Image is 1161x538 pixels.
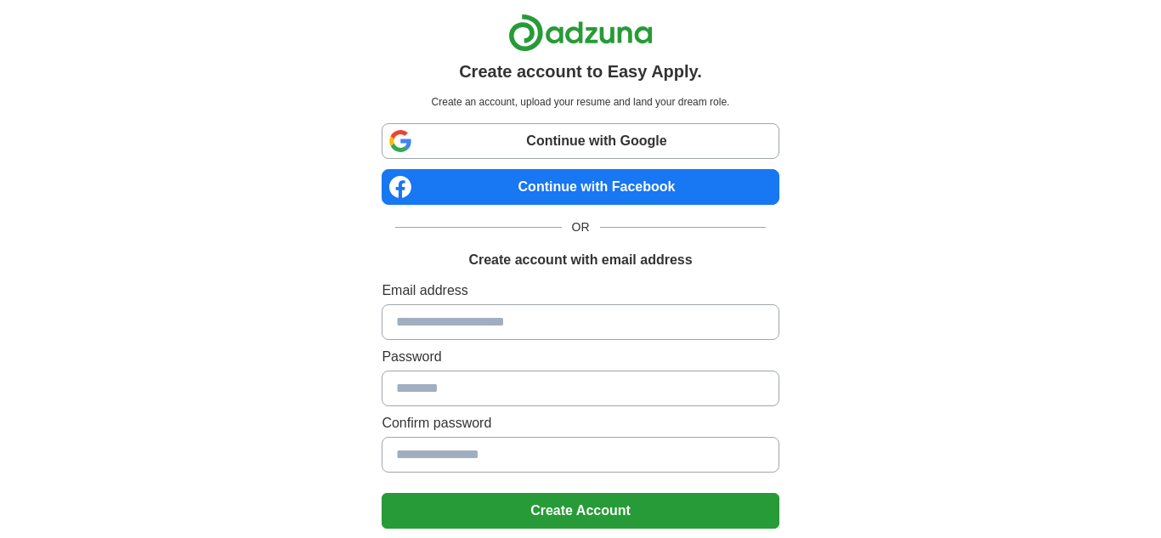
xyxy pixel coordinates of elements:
p: Create an account, upload your resume and land your dream role. [385,94,775,110]
label: Confirm password [382,413,779,433]
img: Adzuna logo [508,14,653,52]
h1: Create account to Easy Apply. [459,59,702,84]
label: Email address [382,280,779,301]
label: Password [382,347,779,367]
a: Continue with Google [382,123,779,159]
button: Create Account [382,493,779,529]
h1: Create account with email address [468,250,692,270]
a: Continue with Facebook [382,169,779,205]
span: OR [562,218,600,236]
